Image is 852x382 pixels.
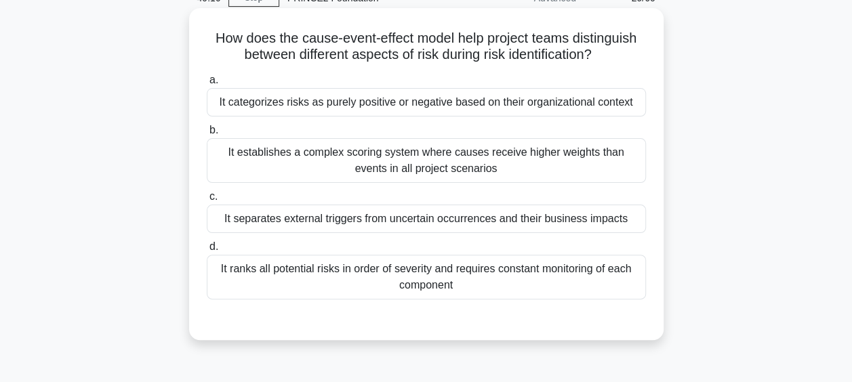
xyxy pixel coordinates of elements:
div: It separates external triggers from uncertain occurrences and their business impacts [207,205,646,233]
span: c. [209,190,218,202]
h5: How does the cause-event-effect model help project teams distinguish between different aspects of... [205,30,647,64]
div: It ranks all potential risks in order of severity and requires constant monitoring of each component [207,255,646,299]
div: It establishes a complex scoring system where causes receive higher weights than events in all pr... [207,138,646,183]
span: d. [209,240,218,252]
div: It categorizes risks as purely positive or negative based on their organizational context [207,88,646,116]
span: b. [209,124,218,135]
span: a. [209,74,218,85]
